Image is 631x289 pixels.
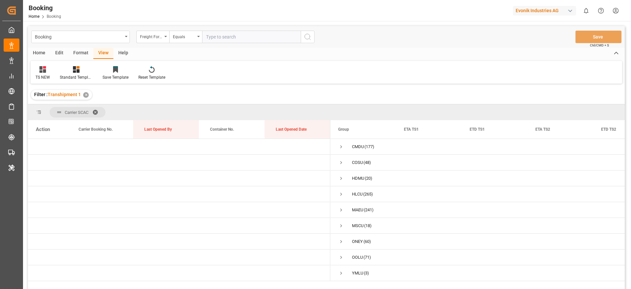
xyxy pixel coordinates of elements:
span: ETD TS2 [601,127,616,132]
button: open menu [31,31,130,43]
span: (265) [363,187,373,202]
div: Press SPACE to select this row. [28,250,330,265]
span: Transhipment 1 [48,92,81,97]
div: COSU [352,155,363,170]
div: Format [68,48,93,59]
div: TS NEW [35,74,50,80]
div: ONEY [352,234,363,249]
div: Press SPACE to select this row. [28,218,330,234]
span: Ctrl/CMD + S [590,43,609,48]
span: (60) [363,234,371,249]
div: Reset Template [138,74,165,80]
span: Group [338,127,349,132]
div: YMLU [352,266,363,281]
div: Press SPACE to select this row. [28,234,330,250]
div: Press SPACE to select this row. [28,265,330,281]
span: ETD TS1 [470,127,485,132]
span: Filter : [34,92,48,97]
div: HDMU [352,171,364,186]
div: CMDU [352,139,364,154]
div: Equals [173,32,195,40]
input: Type to search [202,31,301,43]
button: search button [301,31,315,43]
span: (177) [364,139,374,154]
span: Container No. [210,127,234,132]
span: Carrier SCAC [65,110,88,115]
div: Booking [35,32,123,40]
div: Press SPACE to select this row. [28,155,330,171]
div: Home [28,48,50,59]
button: open menu [136,31,169,43]
button: open menu [169,31,202,43]
span: (20) [365,171,372,186]
div: Edit [50,48,68,59]
span: (18) [364,218,372,233]
button: Save [575,31,621,43]
div: MAEU [352,202,363,218]
div: Booking [29,3,61,13]
div: Action [36,126,50,132]
span: (241) [364,202,374,218]
button: Help Center [594,3,608,18]
button: show 0 new notifications [579,3,594,18]
div: Press SPACE to select this row. [28,171,330,186]
div: Press SPACE to select this row. [28,186,330,202]
span: (3) [364,266,369,281]
button: Evonik Industries AG [513,4,579,17]
div: Press SPACE to select this row. [28,139,330,155]
span: Last Opened By [144,127,172,132]
div: Help [113,48,133,59]
a: Home [29,14,39,19]
span: (71) [363,250,371,265]
div: MSCU [352,218,363,233]
div: Save Template [103,74,129,80]
div: Freight Forwarder's Reference No. [140,32,162,40]
div: Evonik Industries AG [513,6,576,15]
span: ETA TS1 [404,127,419,132]
div: ✕ [83,92,89,98]
div: OOLU [352,250,363,265]
span: Last Opened Date [276,127,307,132]
span: ETA TS2 [535,127,550,132]
div: Press SPACE to select this row. [28,202,330,218]
div: HLCU [352,187,362,202]
span: (48) [363,155,371,170]
div: View [93,48,113,59]
div: Standard Templates [60,74,93,80]
span: Carrier Booking No. [79,127,113,132]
